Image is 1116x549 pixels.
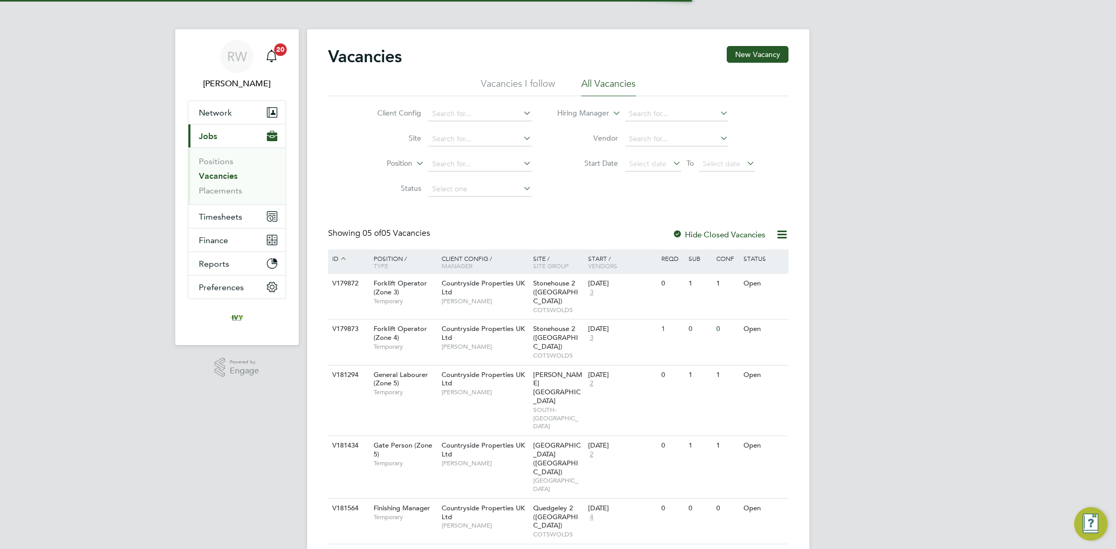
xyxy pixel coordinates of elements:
div: 0 [659,365,686,385]
span: Select date [703,159,740,168]
span: 20 [274,43,287,56]
span: Rob Winchle [188,77,286,90]
span: Countryside Properties UK Ltd [442,504,525,521]
span: Forklift Operator (Zone 3) [374,279,427,296]
span: RW [227,50,247,63]
span: [PERSON_NAME] [442,459,528,467]
div: 0 [714,499,741,518]
span: Jobs [199,131,217,141]
span: Temporary [374,297,436,305]
div: Conf [714,249,741,267]
span: [GEOGRAPHIC_DATA] [533,476,583,493]
button: Engage Resource Center [1074,507,1108,541]
span: [PERSON_NAME] [442,521,528,530]
div: Open [741,319,786,339]
img: ivyresourcegroup-logo-retina.png [229,310,245,326]
input: Search for... [625,132,728,146]
span: Stonehouse 2 ([GEOGRAPHIC_DATA]) [533,324,578,351]
span: 4 [588,513,595,522]
label: Start Date [558,158,618,168]
button: Finance [188,228,286,251]
span: Temporary [374,342,436,351]
label: Status [361,184,421,193]
div: [DATE] [588,371,656,380]
div: 1 [714,274,741,293]
div: 0 [714,319,741,339]
div: V181434 [330,436,366,455]
div: Client Config / [439,249,531,274]
a: 20 [261,40,282,73]
span: Manager [442,261,472,270]
span: Countryside Properties UK Ltd [442,370,525,388]
span: Network [199,108,232,118]
span: Preferences [199,282,244,292]
div: 1 [714,365,741,385]
div: 1 [686,274,713,293]
div: V179873 [330,319,366,339]
label: Hiring Manager [549,108,609,119]
span: 05 of [363,228,381,238]
a: Placements [199,186,242,196]
span: To [683,156,697,170]
div: Jobs [188,147,286,204]
span: Temporary [374,459,436,467]
span: [PERSON_NAME] [442,388,528,396]
span: COTSWOLDS [533,530,583,539]
span: Reports [199,259,229,269]
span: Powered by [230,358,259,367]
a: Go to home page [188,310,286,326]
input: Search for... [429,107,532,121]
div: ID [330,249,366,268]
div: Open [741,274,786,293]
div: Open [741,436,786,455]
div: 1 [686,365,713,385]
button: Timesheets [188,205,286,228]
span: Timesheets [199,212,242,222]
div: Open [741,365,786,385]
a: Vacancies [199,171,238,181]
span: COTSWOLDS [533,351,583,360]
span: Finance [199,235,228,245]
span: Countryside Properties UK Ltd [442,441,525,459]
div: [DATE] [588,325,656,334]
span: 2 [588,450,595,459]
span: COTSWOLDS [533,306,583,314]
div: Sub [686,249,713,267]
div: 0 [686,319,713,339]
input: Search for... [429,157,532,171]
button: Jobs [188,124,286,147]
span: Gate Person (Zone 5) [374,441,432,459]
span: 2 [588,379,595,388]
li: All Vacancies [581,77,636,96]
input: Search for... [625,107,728,121]
div: Status [741,249,786,267]
span: Quedgeley 2 ([GEOGRAPHIC_DATA]) [533,504,578,530]
span: [PERSON_NAME] [442,297,528,305]
div: Showing [328,228,432,239]
input: Select one [429,182,532,197]
span: General Labourer (Zone 5) [374,370,428,388]
a: Powered byEngage [215,358,259,378]
button: Reports [188,252,286,275]
label: Position [352,158,412,169]
label: Client Config [361,108,421,118]
nav: Main navigation [175,29,299,345]
span: 05 Vacancies [363,228,430,238]
label: Hide Closed Vacancies [672,230,765,239]
span: Finishing Manager [374,504,430,512]
input: Search for... [429,132,532,146]
span: Select date [629,159,667,168]
div: Position / [366,249,439,274]
span: Countryside Properties UK Ltd [442,279,525,296]
div: [DATE] [588,441,656,450]
span: 3 [588,334,595,342]
div: [DATE] [588,504,656,513]
a: RW[PERSON_NAME] [188,40,286,90]
button: Network [188,101,286,124]
span: [PERSON_NAME][GEOGRAPHIC_DATA] [533,370,582,406]
span: Engage [230,367,259,375]
span: Countryside Properties UK Ltd [442,324,525,342]
span: Site Group [533,261,569,270]
div: Site / [531,249,585,274]
div: V179872 [330,274,366,293]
